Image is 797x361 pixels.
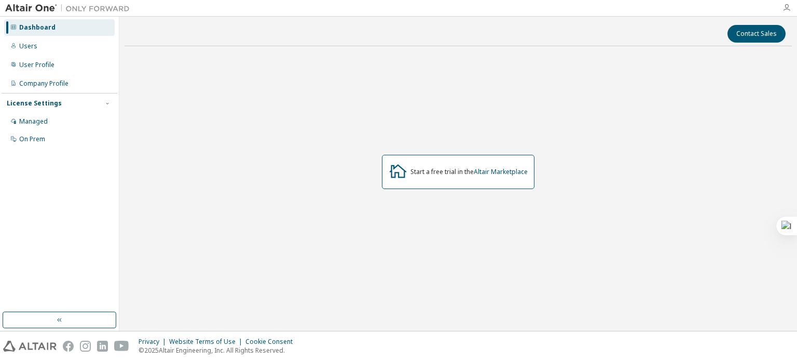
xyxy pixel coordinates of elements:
[139,346,299,355] p: © 2025 Altair Engineering, Inc. All Rights Reserved.
[139,338,169,346] div: Privacy
[7,99,62,108] div: License Settings
[410,168,528,176] div: Start a free trial in the
[63,341,74,352] img: facebook.svg
[19,79,68,88] div: Company Profile
[19,42,37,50] div: Users
[19,135,45,143] div: On Prem
[19,117,48,126] div: Managed
[727,25,786,43] button: Contact Sales
[169,338,245,346] div: Website Terms of Use
[3,341,57,352] img: altair_logo.svg
[97,341,108,352] img: linkedin.svg
[80,341,91,352] img: instagram.svg
[5,3,135,14] img: Altair One
[19,23,56,32] div: Dashboard
[114,341,129,352] img: youtube.svg
[245,338,299,346] div: Cookie Consent
[474,167,528,176] a: Altair Marketplace
[19,61,54,69] div: User Profile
